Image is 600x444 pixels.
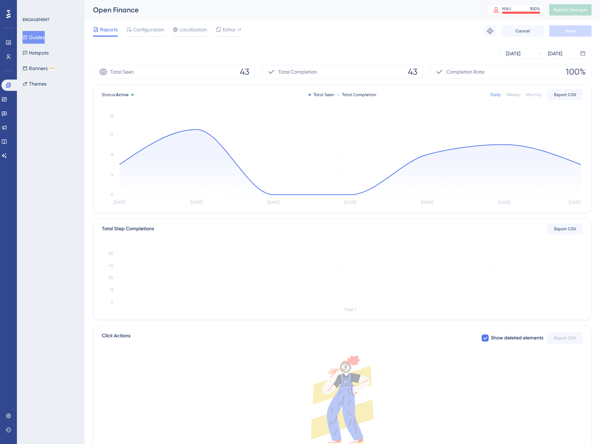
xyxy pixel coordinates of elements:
[110,287,113,292] tspan: 15
[113,200,125,205] tspan: [DATE]
[548,49,562,58] div: [DATE]
[554,335,576,341] span: Export CSV
[190,200,202,205] tspan: [DATE]
[344,307,356,312] tspan: Step 1
[337,92,376,98] div: Total Completion
[548,223,583,234] button: Export CSV
[116,92,129,97] span: Active
[278,68,317,76] span: Total Completion
[554,92,576,98] span: Export CSV
[23,46,49,59] button: Hotspots
[491,334,543,342] span: Show deleted elements
[240,66,249,77] span: 43
[23,17,49,23] div: ENGAGEMENT
[446,68,484,76] span: Completion Rate
[421,200,433,205] tspan: [DATE]
[110,68,134,76] span: Total Seen
[223,25,236,34] span: Editor
[548,89,583,100] button: Export CSV
[549,4,592,15] button: Publish Changes
[109,263,113,268] tspan: 45
[502,6,511,12] div: MAU
[515,28,530,34] span: Cancel
[408,66,417,77] span: 43
[553,7,587,13] span: Publish Changes
[344,200,356,205] tspan: [DATE]
[110,132,113,137] tspan: 12
[498,200,510,205] tspan: [DATE]
[267,200,279,205] tspan: [DATE]
[530,6,540,12] div: 100 %
[506,92,520,98] div: Weekly
[102,225,154,233] div: Total Step Completions
[490,92,501,98] div: Daily
[549,25,592,37] button: Save
[23,31,45,44] button: Guides
[102,332,130,344] span: Click Actions
[569,200,581,205] tspan: [DATE]
[565,28,575,34] span: Save
[111,172,113,177] tspan: 4
[133,25,164,34] span: Configuration
[548,332,583,344] button: Export CSV
[23,62,55,75] button: BannersBETA
[100,25,118,34] span: Reports
[110,114,113,119] tspan: 16
[506,49,520,58] div: [DATE]
[23,77,47,90] button: Themes
[49,67,55,70] div: BETA
[309,92,334,98] div: Total Seen
[111,152,113,157] tspan: 8
[180,25,207,34] span: Localization
[109,275,113,280] tspan: 30
[111,299,113,304] tspan: 0
[111,192,113,197] tspan: 0
[102,92,129,98] span: Status:
[526,92,542,98] div: Monthly
[566,66,586,77] span: 100%
[93,5,470,15] div: Open Finance
[109,251,113,256] tspan: 60
[554,226,576,232] span: Export CSV
[501,25,544,37] button: Cancel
